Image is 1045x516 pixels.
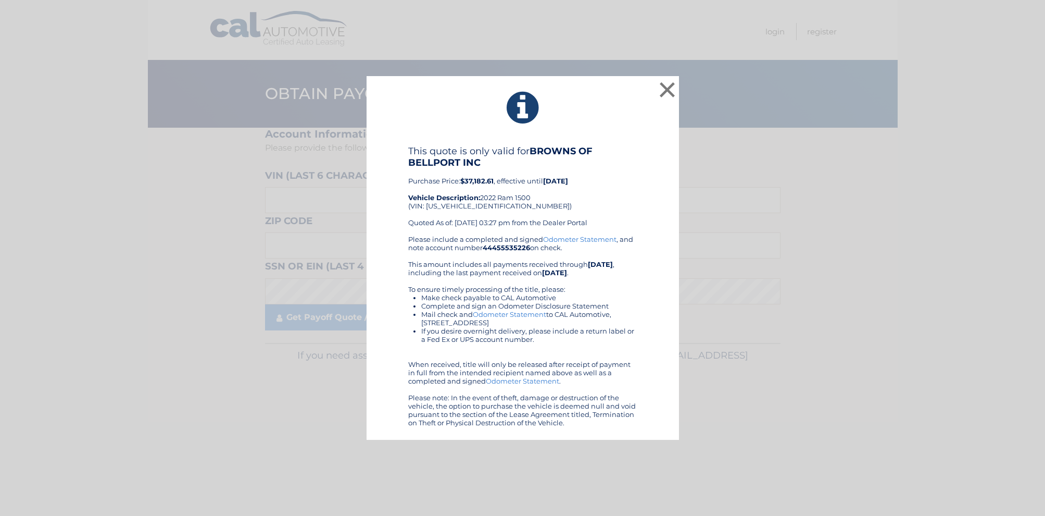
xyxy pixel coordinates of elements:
[408,145,637,235] div: Purchase Price: , effective until 2022 Ram 1500 (VIN: [US_VEHICLE_IDENTIFICATION_NUMBER]) Quoted ...
[588,260,613,268] b: [DATE]
[421,327,637,343] li: If you desire overnight delivery, please include a return label or a Fed Ex or UPS account number.
[542,268,567,277] b: [DATE]
[657,79,678,100] button: ×
[483,243,530,252] b: 44455535226
[543,235,616,243] a: Odometer Statement
[460,177,494,185] b: $37,182.61
[421,302,637,310] li: Complete and sign an Odometer Disclosure Statement
[408,145,593,168] b: BROWNS OF BELLPORT INC
[543,177,568,185] b: [DATE]
[408,235,637,427] div: Please include a completed and signed , and note account number on check. This amount includes al...
[421,293,637,302] li: Make check payable to CAL Automotive
[408,193,480,202] strong: Vehicle Description:
[473,310,546,318] a: Odometer Statement
[421,310,637,327] li: Mail check and to CAL Automotive, [STREET_ADDRESS]
[486,377,559,385] a: Odometer Statement
[408,145,637,168] h4: This quote is only valid for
